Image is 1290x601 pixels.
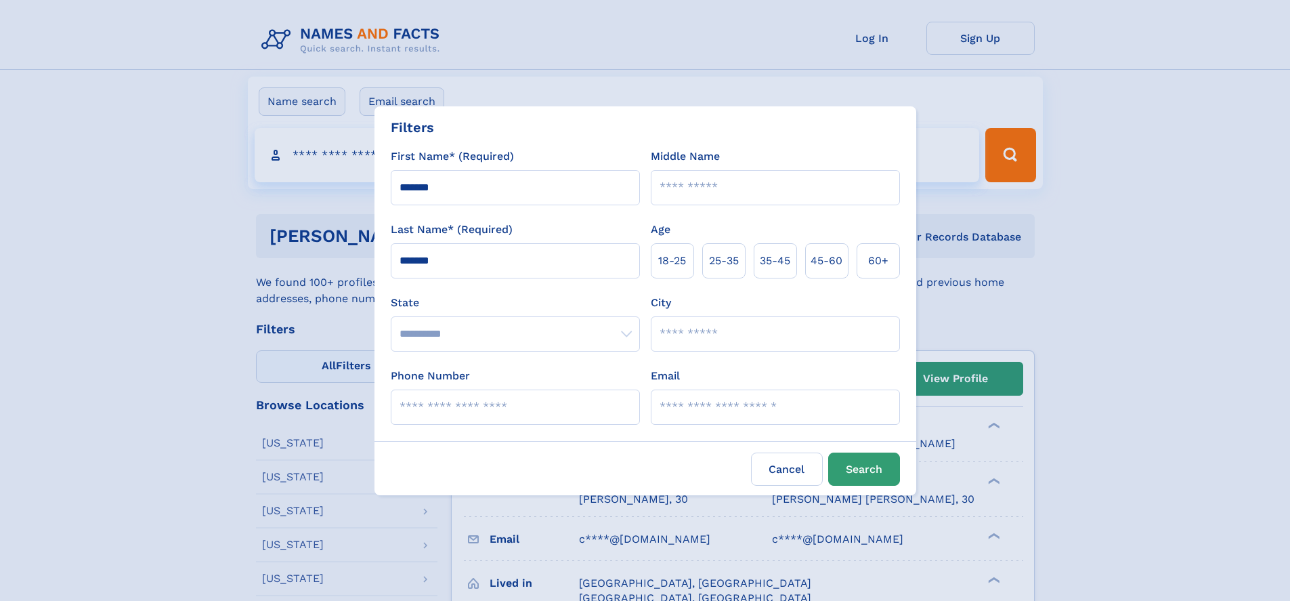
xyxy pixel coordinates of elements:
span: 18‑25 [658,253,686,269]
span: 45‑60 [811,253,842,269]
label: Age [651,222,670,238]
div: Filters [391,117,434,138]
label: First Name* (Required) [391,148,514,165]
label: City [651,295,671,311]
span: 60+ [868,253,888,269]
label: Last Name* (Required) [391,222,513,238]
span: 25‑35 [709,253,739,269]
span: 35‑45 [760,253,790,269]
label: Cancel [751,453,823,486]
label: Phone Number [391,368,470,384]
label: State [391,295,640,311]
label: Email [651,368,680,384]
label: Middle Name [651,148,720,165]
button: Search [828,453,900,486]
